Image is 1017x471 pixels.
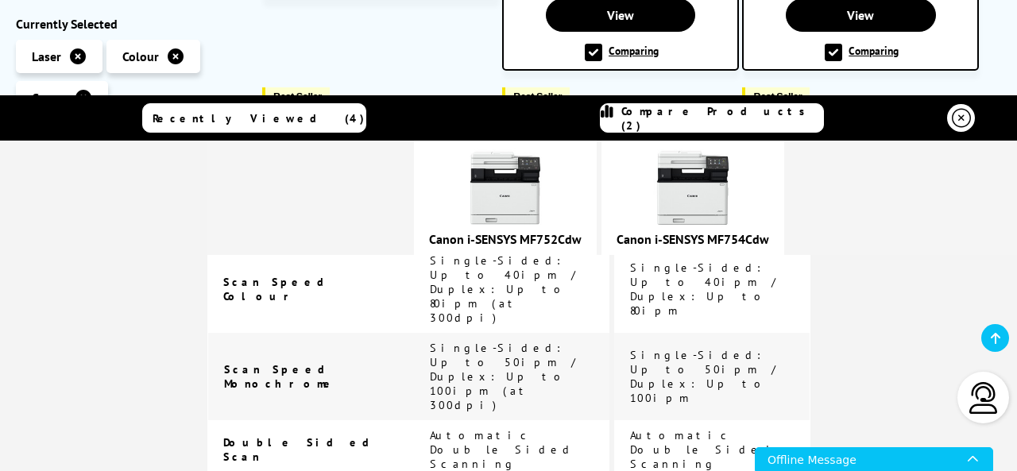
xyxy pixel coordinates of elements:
span: Recently Viewed (4) [153,110,365,125]
iframe: Chat icon for chat window [755,447,993,471]
a: Canon i-SENSYS MF752Cdw [429,231,582,247]
button: Best Seller [502,87,570,106]
span: Single-Sided: Up to 50ipm / Duplex: Up to 100ipm [630,348,780,405]
span: Automatic Double Sided Scanning [630,428,775,471]
span: Canon [32,90,67,106]
a: Compare Products (2) [600,103,824,133]
span: Automatic Double Sided Scanning [430,428,574,471]
a: Recently Viewed (4) [142,103,366,133]
span: Laser [32,48,61,64]
label: Comparing [825,44,899,61]
button: Best Seller [262,87,330,106]
span: Compare Products (2) [621,104,823,133]
img: Canon-MF754Cdw-Front-Small.jpg [653,149,733,228]
span: Double Sided Scan [223,435,385,464]
img: Canon-MF752Cdw-Front-Small.jpg [466,149,545,228]
span: Best Seller [273,91,322,102]
span: Single-Sided: Up to 40ipm / Duplex: Up to 80ipm [630,261,780,318]
img: user-headset-light.svg [968,382,1000,414]
span: Single-Sided: Up to 40ipm / Duplex: Up to 80ipm (at 300dpi) [430,253,580,325]
span: Single-Sided: Up to 50ipm / Duplex: Up to 100ipm (at 300dpi) [430,341,580,412]
span: Scan Speed Monochrome [224,362,341,391]
span: Best Seller [513,91,562,102]
span: Colour [122,48,159,64]
label: Comparing [585,44,659,61]
span: Best Seller [753,91,802,102]
div: Currently Selected [16,16,246,32]
a: Canon i-SENSYS MF754Cdw [617,231,769,247]
span: Scan Speed Colour [223,275,340,303]
button: Best Seller [742,87,810,106]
